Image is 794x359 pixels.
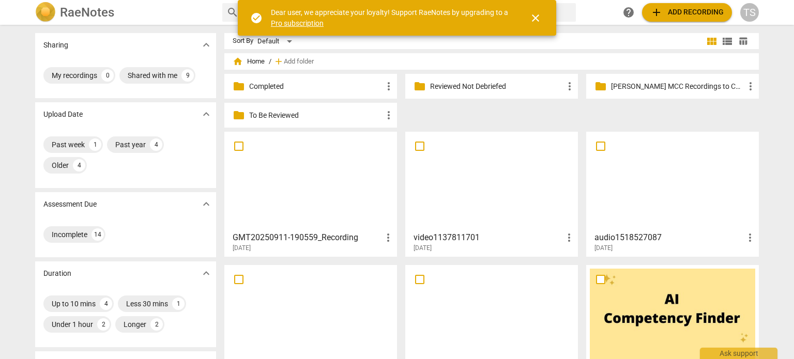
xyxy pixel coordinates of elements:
p: Sharing [43,40,68,51]
a: Help [619,3,638,22]
p: Completed [249,81,383,92]
span: more_vert [383,109,395,121]
div: 1 [172,298,185,310]
span: expand_more [200,198,212,210]
h3: audio1518527087 [594,231,744,244]
span: search [226,6,239,19]
p: To Be Reviewed [249,110,383,121]
button: Table view [735,34,751,49]
button: Show more [198,196,214,212]
span: folder [233,109,245,121]
button: Show more [198,37,214,53]
div: 4 [100,298,112,310]
span: view_module [706,35,718,48]
img: Logo [35,2,56,23]
a: video1137811701[DATE] [409,135,574,252]
p: Duration [43,268,71,279]
a: Pro subscription [271,19,324,27]
span: / [269,58,271,66]
span: [DATE] [233,244,251,253]
span: folder [594,80,607,92]
div: 0 [101,69,114,82]
span: [DATE] [414,244,432,253]
span: folder [414,80,426,92]
p: Assessment Due [43,199,97,210]
p: Upload Date [43,109,83,120]
span: more_vert [744,231,756,244]
div: 9 [181,69,194,82]
span: more_vert [383,80,395,92]
div: My recordings [52,70,97,81]
div: Past week [52,139,85,150]
button: List view [720,34,735,49]
span: folder [233,80,245,92]
p: Reviewed Not Debriefed [430,81,563,92]
span: view_list [721,35,734,48]
div: Past year [115,139,146,150]
div: Less 30 mins [126,299,168,309]
button: Close [523,6,548,30]
h2: RaeNotes [60,5,114,20]
div: 4 [150,138,162,151]
a: LogoRaeNotes [35,2,214,23]
span: close [529,12,542,24]
div: 2 [97,318,110,331]
span: more_vert [563,80,576,92]
span: [DATE] [594,244,613,253]
span: more_vert [382,231,394,244]
span: add [650,6,663,19]
span: help [622,6,635,19]
button: Upload [642,3,732,22]
button: Show more [198,106,214,122]
div: Under 1 hour [52,319,93,330]
button: TS [740,3,759,22]
div: Sort By [233,37,253,45]
h3: GMT20250911-190559_Recording [233,231,382,244]
p: Teresa MCC Recordings to Consider [611,81,744,92]
a: audio1518527087[DATE] [590,135,755,252]
div: Longer [124,319,146,330]
span: more_vert [744,80,757,92]
button: Show more [198,266,214,281]
button: Tile view [704,34,720,49]
span: add [273,56,284,67]
div: Up to 10 mins [52,299,96,309]
span: Add recording [650,6,724,19]
a: GMT20250911-190559_Recording[DATE] [228,135,393,252]
div: Ask support [700,348,777,359]
div: 4 [73,159,85,171]
span: Add folder [284,58,314,66]
span: Home [233,56,265,67]
div: 1 [89,138,101,151]
div: Shared with me [128,70,177,81]
div: Dear user, we appreciate your loyalty! Support RaeNotes by upgrading to a [271,7,511,28]
span: check_circle [250,12,263,24]
span: expand_more [200,108,212,120]
div: Incomplete [52,229,87,240]
span: table_chart [738,36,748,46]
span: expand_more [200,267,212,279]
h3: video1137811701 [414,231,563,244]
div: Older [52,160,69,170]
span: more_vert [563,231,575,244]
div: Default [257,33,296,50]
div: 14 [91,228,104,241]
span: expand_more [200,39,212,51]
div: 2 [150,318,163,331]
span: home [233,56,243,67]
